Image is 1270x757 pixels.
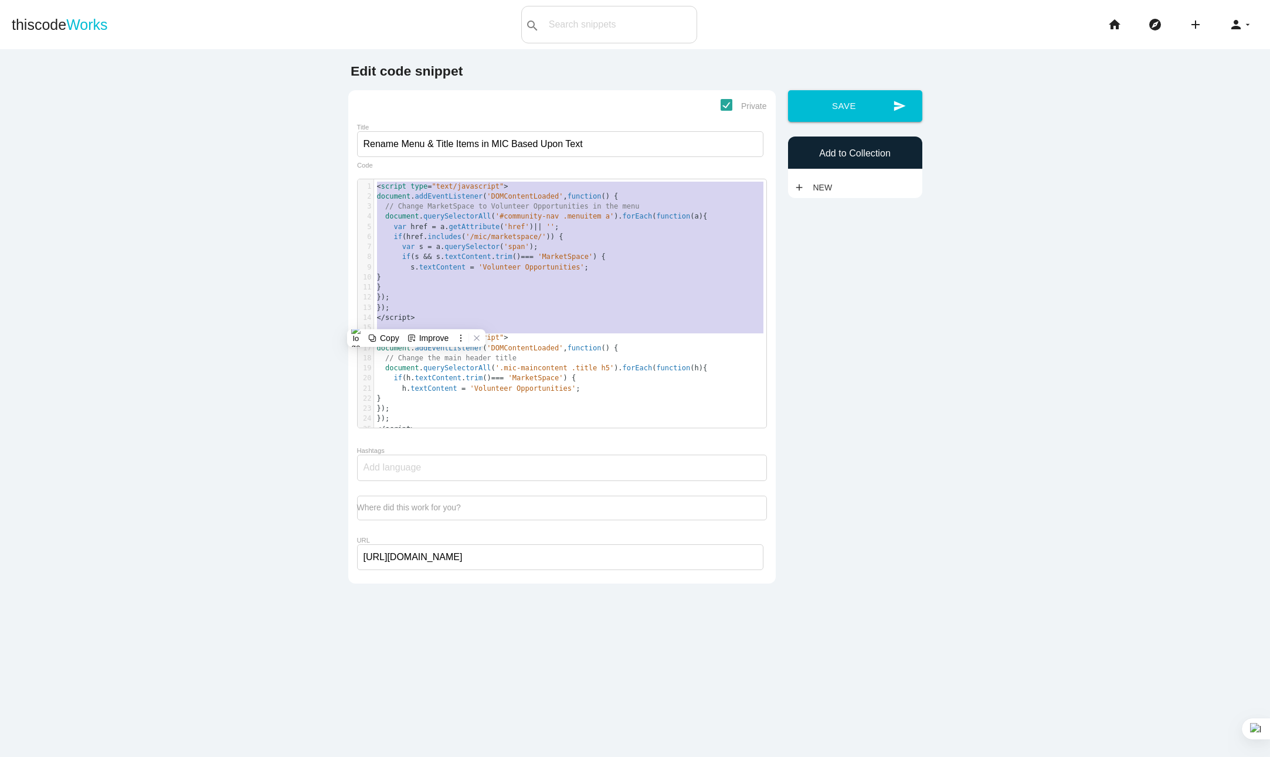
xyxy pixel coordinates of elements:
div: 23 [358,404,373,414]
span: includes [427,233,461,241]
span: forEach [623,212,653,220]
span: '' [546,223,555,231]
span: } [377,273,381,281]
span: h [406,374,410,382]
span: if [402,253,410,261]
div: 20 [358,373,373,383]
span: < [377,182,381,190]
i: home [1108,6,1122,43]
span: trim [466,374,483,382]
div: 18 [358,353,373,363]
span: if [393,374,402,382]
span: s [419,243,423,251]
div: 10 [358,272,373,282]
span: href [410,223,427,231]
span: 'span' [504,243,529,251]
span: var [402,243,415,251]
div: 19 [358,363,373,373]
span: . ( ). ( ( ){ [377,364,708,372]
span: s [410,263,415,271]
span: document [385,212,419,220]
span: h [694,364,698,372]
span: = [427,182,432,190]
div: 1 [358,182,373,192]
span: type [410,182,427,190]
span: function [656,212,690,220]
div: 14 [358,313,373,323]
span: querySelectorAll [423,212,491,220]
span: . ; [377,263,589,271]
div: 8 [358,252,373,262]
span: // Change the main header title [385,354,517,362]
span: . ; [377,384,580,393]
span: }); [377,293,390,301]
span: if [393,233,402,241]
span: // Change MarketSpace to Volunteer Opportunities in the menu [385,202,639,210]
span: /script> [381,313,415,322]
span: textContent [444,253,491,261]
span: 'DOMContentLoaded' [487,192,563,200]
span: ( . . () ) { [377,253,606,261]
span: document [377,344,411,352]
span: . ( , () { [377,344,619,352]
i: search [525,7,539,45]
div: 21 [358,384,373,394]
i: add [794,177,804,198]
span: > [504,182,508,190]
span: '#community-nav .menuitem a' [495,212,614,220]
span: '.mic-maincontent .title h5' [495,364,614,372]
span: Private [721,99,767,114]
span: = [461,384,466,393]
span: trim [495,253,512,261]
span: = [470,263,474,271]
span: && [423,253,432,261]
span: } [377,283,381,291]
input: Add language [364,455,434,480]
span: a [436,243,440,251]
i: arrow_drop_down [1243,6,1252,43]
span: === [521,253,534,261]
span: addEventListener [415,344,483,352]
div: 7 [358,242,373,252]
div: 17 [358,343,373,353]
span: function [568,344,602,352]
span: 'MarketSpace' [508,374,563,382]
div: 22 [358,394,373,404]
div: 5 [358,222,373,232]
span: > [504,333,508,342]
span: 'DOMContentLoaded' [487,344,563,352]
i: person [1229,6,1243,43]
span: "text/javascript" [432,182,504,190]
span: < [377,313,381,322]
span: getAttribute [449,223,500,231]
div: 2 [358,192,373,202]
span: . ( ) ; [377,223,559,231]
label: Code [357,162,373,169]
div: 4 [358,212,373,221]
span: ( . ( )) { [377,233,563,241]
span: || [534,223,542,231]
span: '/mic/marketspace/' [466,233,546,241]
span: . ( ); [377,243,538,251]
span: a [440,223,444,231]
span: textContent [419,263,466,271]
span: addEventListener [415,192,483,200]
span: textContent [415,374,461,382]
a: thiscodeWorks [12,6,108,43]
span: s [436,253,440,261]
i: explore [1148,6,1162,43]
span: 'href' [504,223,529,231]
span: . ( , () { [377,192,619,200]
input: Search snippets [543,12,697,37]
span: }); [377,404,390,412]
span: textContent [410,384,457,393]
span: document [385,364,419,372]
span: document [377,192,411,200]
div: 6 [358,232,373,242]
span: function [568,192,602,200]
div: 24 [358,414,373,424]
h6: Add to Collection [794,148,916,159]
span: querySelectorAll [423,364,491,372]
span: === [491,374,504,382]
span: Works [66,16,107,33]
